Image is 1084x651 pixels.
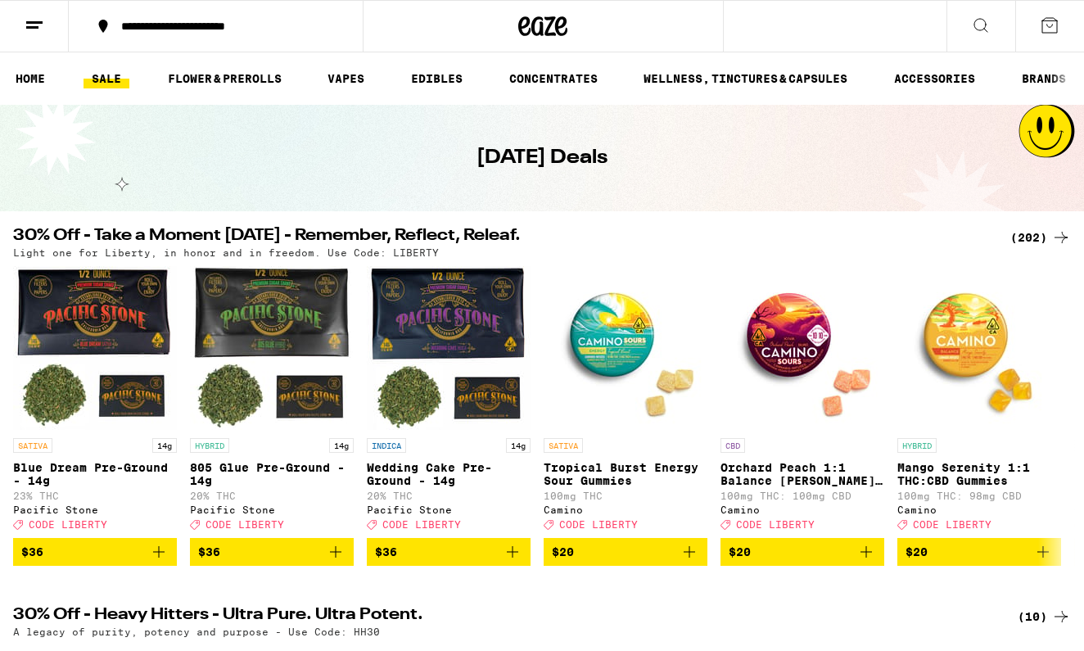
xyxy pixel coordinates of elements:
h2: 30% Off - Take a Moment [DATE] - Remember, Reflect, Releaf. [13,228,991,247]
p: SATIVA [13,438,52,453]
p: Tropical Burst Energy Sour Gummies [544,461,707,487]
img: Camino - Mango Serenity 1:1 THC:CBD Gummies [897,266,1061,430]
img: Pacific Stone - Blue Dream Pre-Ground - 14g [13,266,177,430]
span: CODE LIBERTY [736,519,815,530]
button: Add to bag [544,538,707,566]
a: CONCENTRATES [501,69,606,88]
a: FLOWER & PREROLLS [160,69,290,88]
span: $20 [552,545,574,558]
p: HYBRID [897,438,937,453]
p: 14g [506,438,531,453]
img: Pacific Stone - Wedding Cake Pre-Ground - 14g [367,266,531,430]
p: HYBRID [190,438,229,453]
a: HOME [7,69,53,88]
a: Open page for 805 Glue Pre-Ground - 14g from Pacific Stone [190,266,354,538]
span: CODE LIBERTY [206,519,284,530]
a: Open page for Mango Serenity 1:1 THC:CBD Gummies from Camino [897,266,1061,538]
p: Light one for Liberty, in honor and in freedom. Use Code: LIBERTY [13,247,439,258]
p: 23% THC [13,491,177,501]
button: Add to bag [720,538,884,566]
img: Pacific Stone - 805 Glue Pre-Ground - 14g [190,266,354,430]
p: CBD [720,438,745,453]
a: BRANDS [1014,69,1074,88]
h2: 30% Off - Heavy Hitters - Ultra Pure. Ultra Potent. [13,607,991,626]
span: CODE LIBERTY [382,519,461,530]
span: $36 [198,545,220,558]
a: EDIBLES [403,69,471,88]
p: Wedding Cake Pre-Ground - 14g [367,461,531,487]
p: 805 Glue Pre-Ground - 14g [190,461,354,487]
span: CODE LIBERTY [913,519,991,530]
p: Mango Serenity 1:1 THC:CBD Gummies [897,461,1061,487]
a: WELLNESS, TINCTURES & CAPSULES [635,69,856,88]
img: Camino - Tropical Burst Energy Sour Gummies [544,266,707,430]
a: ACCESSORIES [886,69,983,88]
a: VAPES [319,69,373,88]
p: A legacy of purity, potency and purpose - Use Code: HH30 [13,626,380,637]
p: 20% THC [367,491,531,501]
p: SATIVA [544,438,583,453]
span: $20 [729,545,751,558]
a: Open page for Blue Dream Pre-Ground - 14g from Pacific Stone [13,266,177,538]
a: SALE [84,69,129,88]
p: 20% THC [190,491,354,501]
img: Camino - Orchard Peach 1:1 Balance Sours Gummies [720,266,884,430]
span: CODE LIBERTY [559,519,638,530]
p: 100mg THC: 100mg CBD [720,491,884,501]
span: $20 [906,545,928,558]
button: Add to bag [897,538,1061,566]
div: Camino [897,504,1061,515]
span: CODE LIBERTY [29,519,107,530]
p: Blue Dream Pre-Ground - 14g [13,461,177,487]
p: 100mg THC [544,491,707,501]
span: $36 [21,545,43,558]
a: (202) [1010,228,1071,247]
div: Camino [544,504,707,515]
button: Add to bag [367,538,531,566]
p: 14g [329,438,354,453]
div: Camino [720,504,884,515]
p: Orchard Peach 1:1 Balance [PERSON_NAME] Gummies [720,461,884,487]
div: Pacific Stone [367,504,531,515]
span: Hi. Need any help? [10,11,118,25]
p: 14g [152,438,177,453]
button: Add to bag [190,538,354,566]
div: Pacific Stone [13,504,177,515]
span: $36 [375,545,397,558]
a: Open page for Wedding Cake Pre-Ground - 14g from Pacific Stone [367,266,531,538]
a: Open page for Orchard Peach 1:1 Balance Sours Gummies from Camino [720,266,884,538]
h1: [DATE] Deals [477,144,607,172]
p: 100mg THC: 98mg CBD [897,491,1061,501]
a: (10) [1018,607,1071,626]
a: Open page for Tropical Burst Energy Sour Gummies from Camino [544,266,707,538]
p: INDICA [367,438,406,453]
button: Add to bag [13,538,177,566]
div: Pacific Stone [190,504,354,515]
